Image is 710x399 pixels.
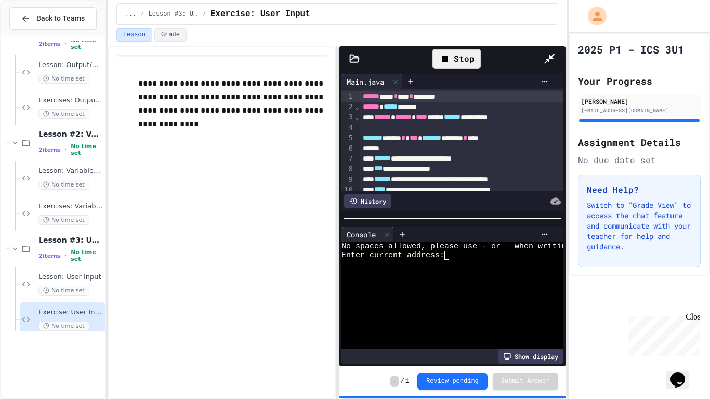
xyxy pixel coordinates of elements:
[38,167,103,176] span: Lesson: Variables & Data Types
[578,154,701,166] div: No due date set
[432,49,481,69] div: Stop
[341,229,381,240] div: Console
[149,10,199,18] span: Lesson #3: User Input
[64,145,67,154] span: •
[38,147,60,153] span: 2 items
[38,74,89,84] span: No time set
[341,175,354,185] div: 9
[71,37,103,50] span: No time set
[203,10,206,18] span: /
[71,143,103,156] span: No time set
[38,96,103,105] span: Exercises: Output/Output Formatting
[125,10,137,18] span: ...
[71,249,103,262] span: No time set
[38,202,103,211] span: Exercises: Variables & Data Types
[417,373,488,390] button: Review pending
[581,97,698,106] div: [PERSON_NAME]
[154,28,187,42] button: Grade
[341,185,354,195] div: 10
[38,321,89,331] span: No time set
[64,39,67,48] span: •
[341,143,354,154] div: 6
[666,357,700,389] iframe: chat widget
[341,227,394,242] div: Console
[341,133,354,143] div: 5
[498,349,563,364] div: Show display
[38,109,89,119] span: No time set
[401,377,404,385] span: /
[344,194,391,208] div: History
[211,8,310,20] span: Exercise: User Input
[4,4,72,66] div: Chat with us now!Close
[577,4,609,28] div: My Account
[624,312,700,356] iframe: chat widget
[493,373,558,390] button: Submit Answer
[64,251,67,260] span: •
[341,76,389,87] div: Main.java
[341,123,354,133] div: 4
[354,113,360,121] span: Fold line
[578,42,684,57] h1: 2025 P1 - ICS 3U1
[390,376,398,387] span: -
[38,235,103,245] span: Lesson #3: User Input
[38,61,103,70] span: Lesson: Output/Output Formatting
[38,273,103,282] span: Lesson: User Input
[38,129,103,139] span: Lesson #2: Variables & Data Types
[501,377,550,385] span: Submit Answer
[341,91,354,102] div: 1
[341,251,444,260] span: Enter current address:
[578,135,701,150] h2: Assignment Details
[38,308,103,317] span: Exercise: User Input
[38,252,60,259] span: 2 items
[587,183,692,196] h3: Need Help?
[341,74,402,89] div: Main.java
[581,107,698,114] div: [EMAIL_ADDRESS][DOMAIN_NAME]
[341,242,617,251] span: No spaces allowed, please use - or _ when writing sentences
[587,200,692,252] p: Switch to "Grade View" to access the chat feature and communicate with your teacher for help and ...
[578,74,701,88] h2: Your Progress
[140,10,144,18] span: /
[341,112,354,123] div: 3
[36,13,85,24] span: Back to Teams
[341,154,354,164] div: 7
[116,28,152,42] button: Lesson
[38,41,60,47] span: 2 items
[341,102,354,112] div: 2
[405,377,409,385] span: 1
[38,215,89,225] span: No time set
[9,7,97,30] button: Back to Teams
[38,180,89,190] span: No time set
[341,164,354,175] div: 8
[38,286,89,296] span: No time set
[354,102,360,111] span: Fold line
